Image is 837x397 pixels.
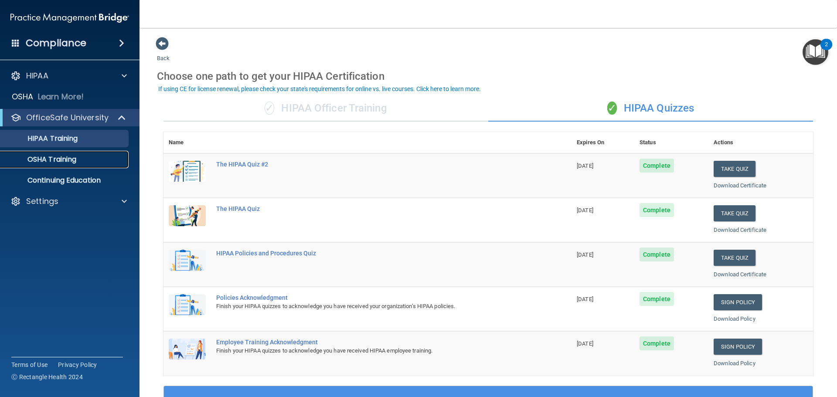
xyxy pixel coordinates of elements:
a: Privacy Policy [58,360,97,369]
span: Complete [640,292,674,306]
div: HIPAA Officer Training [163,95,488,122]
span: Complete [640,159,674,173]
a: Download Certificate [714,182,766,189]
div: HIPAA Quizzes [488,95,813,122]
a: Sign Policy [714,339,762,355]
span: [DATE] [577,251,593,258]
span: [DATE] [577,163,593,169]
span: ✓ [265,102,274,115]
a: OfficeSafe University [10,112,126,123]
div: If using CE for license renewal, please check your state's requirements for online vs. live cours... [158,86,481,92]
a: Settings [10,196,127,207]
div: Policies Acknowledgment [216,294,528,301]
a: Download Certificate [714,227,766,233]
a: Download Policy [714,316,755,322]
span: [DATE] [577,340,593,347]
span: Complete [640,248,674,261]
a: Download Certificate [714,271,766,278]
button: If using CE for license renewal, please check your state's requirements for online vs. live cours... [157,85,482,93]
p: OfficeSafe University [26,112,109,123]
img: PMB logo [10,9,129,27]
h4: Compliance [26,37,86,49]
div: HIPAA Policies and Procedures Quiz [216,250,528,257]
p: Learn More! [38,92,84,102]
div: Finish your HIPAA quizzes to acknowledge you have received your organization’s HIPAA policies. [216,301,528,312]
div: Choose one path to get your HIPAA Certification [157,64,820,89]
th: Status [634,132,708,153]
p: HIPAA [26,71,48,81]
p: HIPAA Training [6,134,78,143]
a: HIPAA [10,71,127,81]
th: Expires On [572,132,634,153]
button: Take Quiz [714,205,755,221]
a: Download Policy [714,360,755,366]
div: 2 [825,44,828,56]
th: Name [163,132,211,153]
div: Employee Training Acknowledgment [216,339,528,346]
span: Complete [640,336,674,350]
a: Back [157,44,170,61]
a: Terms of Use [11,360,48,369]
button: Open Resource Center, 2 new notifications [803,39,828,65]
button: Take Quiz [714,250,755,266]
div: The HIPAA Quiz [216,205,528,212]
div: The HIPAA Quiz #2 [216,161,528,168]
span: Complete [640,203,674,217]
span: Ⓒ Rectangle Health 2024 [11,373,83,381]
span: [DATE] [577,207,593,214]
span: ✓ [607,102,617,115]
p: Continuing Education [6,176,125,185]
span: [DATE] [577,296,593,302]
div: Finish your HIPAA quizzes to acknowledge you have received HIPAA employee training. [216,346,528,356]
p: OSHA [12,92,34,102]
th: Actions [708,132,813,153]
a: Sign Policy [714,294,762,310]
button: Take Quiz [714,161,755,177]
p: OSHA Training [6,155,76,164]
p: Settings [26,196,58,207]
